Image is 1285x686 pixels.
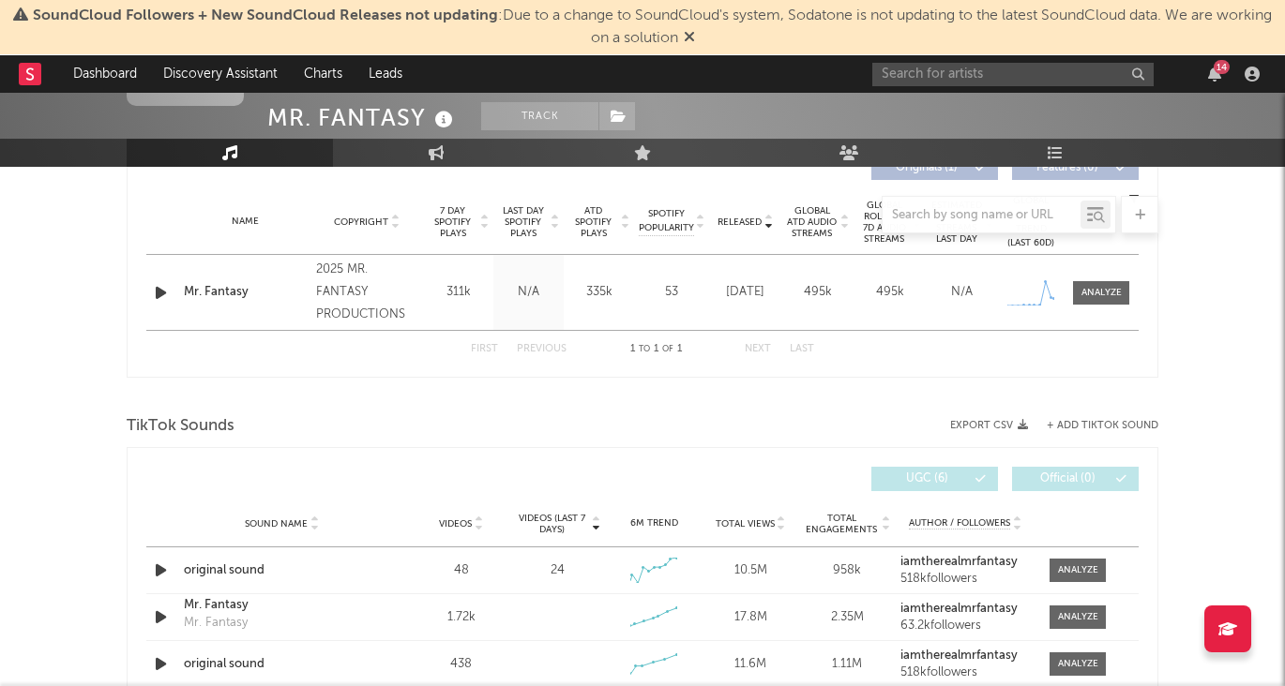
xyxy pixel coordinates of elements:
[428,283,489,302] div: 311k
[804,513,880,535] span: Total Engagements
[1214,60,1230,74] div: 14
[804,608,891,627] div: 2.35M
[1012,467,1139,491] button: Official(0)
[184,655,380,674] a: original sound
[900,649,1031,663] a: iamtherealmrfantasy
[804,561,891,580] div: 958k
[150,55,291,93] a: Discovery Assistant
[662,345,673,353] span: of
[604,338,707,361] div: 1 1 1
[909,517,1010,529] span: Author / Followers
[639,345,650,353] span: to
[127,415,234,438] span: TikTok Sounds
[871,467,998,491] button: UGC(6)
[786,283,849,302] div: 495k
[184,614,248,633] div: Mr. Fantasy
[707,655,794,674] div: 11.6M
[355,55,416,93] a: Leads
[884,473,970,485] span: UGC ( 6 )
[33,8,1272,46] span: : Due to a change to SoundCloud's system, Sodatone is not updating to the latest SoundCloud data....
[871,156,998,180] button: Originals(1)
[884,162,970,173] span: Originals ( 1 )
[184,283,307,302] a: Mr. Fantasy
[900,603,1018,615] strong: iamtherealmrfantasy
[417,655,505,674] div: 438
[316,259,418,326] div: 2025 MR. FANTASY PRODUCTIONS
[481,102,598,130] button: Track
[804,655,891,674] div: 1.11M
[1208,67,1221,82] button: 14
[858,283,921,302] div: 495k
[930,283,993,302] div: N/A
[517,344,567,354] button: Previous
[1012,156,1139,180] button: Features(0)
[872,63,1154,86] input: Search for artists
[291,55,355,93] a: Charts
[1024,473,1111,485] span: Official ( 0 )
[883,208,1081,223] input: Search by song name or URL
[900,666,1031,679] div: 518k followers
[639,283,704,302] div: 53
[439,518,472,529] span: Videos
[267,102,458,133] div: MR. FANTASY
[1024,162,1111,173] span: Features ( 0 )
[1047,421,1158,431] button: + Add TikTok Sound
[900,556,1018,568] strong: iamtherealmrfantasy
[684,31,695,46] span: Dismiss
[611,516,698,530] div: 6M Trend
[33,8,498,23] span: SoundCloud Followers + New SoundCloud Releases not updating
[790,344,814,354] button: Last
[1003,194,1059,250] div: Global Streaming Trend (Last 60D)
[745,344,771,354] button: Next
[900,603,1031,616] a: iamtherealmrfantasy
[60,55,150,93] a: Dashboard
[900,573,1031,586] div: 518k followers
[514,513,590,535] span: Videos (last 7 days)
[900,619,1031,633] div: 63.2k followers
[707,561,794,580] div: 10.5M
[245,518,308,529] span: Sound Name
[1028,421,1158,431] button: + Add TikTok Sound
[498,283,559,302] div: N/A
[716,518,775,529] span: Total Views
[568,283,629,302] div: 335k
[900,556,1031,569] a: iamtherealmrfantasy
[950,420,1028,431] button: Export CSV
[707,608,794,627] div: 17.8M
[184,561,380,580] a: original sound
[900,649,1018,662] strong: iamtherealmrfantasy
[184,596,380,615] a: Mr. Fantasy
[714,283,777,302] div: [DATE]
[471,344,498,354] button: First
[417,561,505,580] div: 48
[417,608,505,627] div: 1.72k
[551,561,565,580] div: 24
